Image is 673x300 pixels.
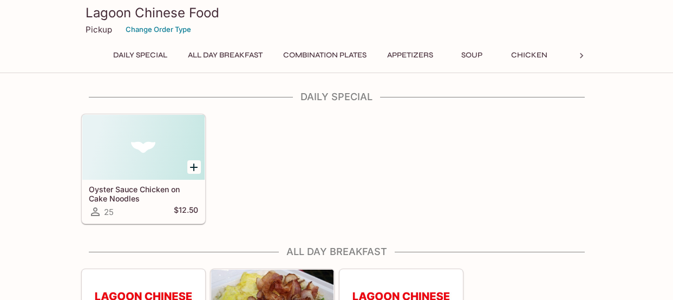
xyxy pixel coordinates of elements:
[174,205,198,218] h5: $12.50
[381,48,439,63] button: Appetizers
[86,24,112,35] p: Pickup
[277,48,373,63] button: Combination Plates
[187,160,201,174] button: Add Oyster Sauce Chicken on Cake Noodles
[104,207,114,217] span: 25
[82,115,205,180] div: Oyster Sauce Chicken on Cake Noodles
[505,48,554,63] button: Chicken
[82,114,205,224] a: Oyster Sauce Chicken on Cake Noodles25$12.50
[107,48,173,63] button: Daily Special
[182,48,269,63] button: All Day Breakfast
[81,246,592,258] h4: All Day Breakfast
[81,91,592,103] h4: Daily Special
[448,48,496,63] button: Soup
[86,4,588,21] h3: Lagoon Chinese Food
[89,185,198,203] h5: Oyster Sauce Chicken on Cake Noodles
[121,21,196,38] button: Change Order Type
[563,48,611,63] button: Beef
